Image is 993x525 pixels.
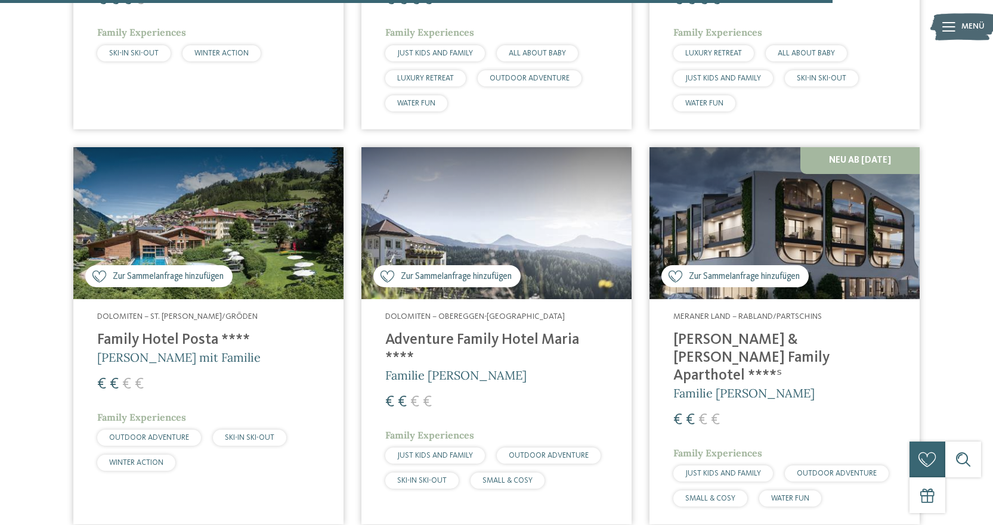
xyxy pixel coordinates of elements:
span: Family Experiences [385,429,474,441]
span: SKI-IN SKI-OUT [397,477,447,484]
span: Family Experiences [385,26,474,38]
span: OUTDOOR ADVENTURE [109,434,189,442]
h4: Adventure Family Hotel Maria **** [385,331,608,367]
span: WATER FUN [685,100,723,107]
span: Dolomiten – Obereggen-[GEOGRAPHIC_DATA] [385,312,565,321]
span: € [97,377,106,392]
span: € [135,377,144,392]
span: Family Experiences [673,447,762,459]
span: € [385,394,394,410]
span: Zur Sammelanfrage hinzufügen [401,271,512,283]
span: OUTDOOR ADVENTURE [797,470,877,477]
img: Familienhotels gesucht? Hier findet ihr die besten! [649,147,920,299]
span: ALL ABOUT BABY [778,49,835,57]
span: Family Experiences [97,26,186,38]
span: JUST KIDS AND FAMILY [397,49,473,57]
span: SKI-IN SKI-OUT [109,49,159,57]
span: € [122,377,131,392]
span: Zur Sammelanfrage hinzufügen [689,271,800,283]
span: Zur Sammelanfrage hinzufügen [113,271,224,283]
span: € [410,394,419,410]
span: LUXURY RETREAT [397,74,454,82]
span: Family Experiences [97,411,186,423]
span: € [423,394,432,410]
span: JUST KIDS AND FAMILY [685,470,761,477]
span: WINTER ACTION [109,459,163,467]
span: € [698,412,707,428]
span: Meraner Land – Rabland/Partschins [673,312,822,321]
span: [PERSON_NAME] mit Familie [97,350,261,365]
img: Familienhotels gesucht? Hier findet ihr die besten! [73,147,344,299]
span: Familie [PERSON_NAME] [673,386,815,400]
span: OUTDOOR ADVENTURE [509,452,589,459]
span: € [398,394,407,410]
span: € [711,412,720,428]
span: LUXURY RETREAT [685,49,742,57]
span: JUST KIDS AND FAMILY [685,74,761,82]
span: Family Experiences [673,26,762,38]
h4: Family Hotel Posta **** [97,331,320,349]
span: WATER FUN [771,495,809,502]
span: € [686,412,695,428]
span: SKI-IN SKI-OUT [797,74,846,82]
span: OUTDOOR ADVENTURE [490,74,570,82]
span: ALL ABOUT BABY [509,49,566,57]
a: Familienhotels gesucht? Hier findet ihr die besten! Zur Sammelanfrage hinzufügen Dolomiten – Ober... [361,147,632,524]
span: Dolomiten – St. [PERSON_NAME]/Gröden [97,312,258,321]
span: € [673,412,682,428]
span: WATER FUN [397,100,435,107]
a: Familienhotels gesucht? Hier findet ihr die besten! Zur Sammelanfrage hinzufügen NEU AB [DATE] Me... [649,147,920,524]
a: Familienhotels gesucht? Hier findet ihr die besten! Zur Sammelanfrage hinzufügen Dolomiten – St. ... [73,147,344,524]
span: SKI-IN SKI-OUT [225,434,274,442]
h4: [PERSON_NAME] & [PERSON_NAME] Family Aparthotel ****ˢ [673,331,896,385]
span: € [110,377,119,392]
span: Familie [PERSON_NAME] [385,368,527,383]
span: JUST KIDS AND FAMILY [397,452,473,459]
img: Adventure Family Hotel Maria **** [361,147,632,299]
span: SMALL & COSY [482,477,533,484]
span: SMALL & COSY [685,495,735,502]
span: WINTER ACTION [194,49,249,57]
